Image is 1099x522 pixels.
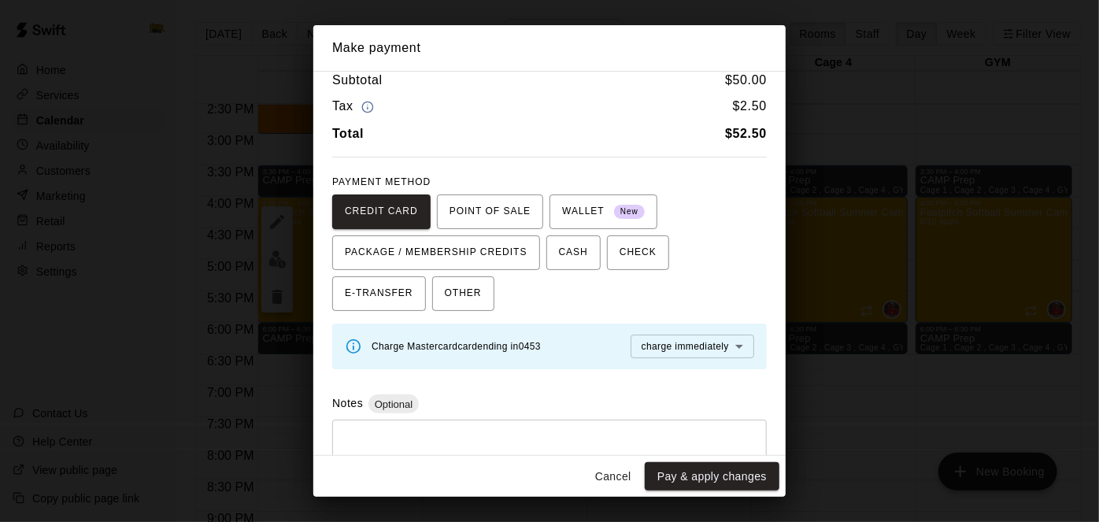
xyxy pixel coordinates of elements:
h6: $ 2.50 [733,96,767,117]
h2: Make payment [313,25,786,71]
span: charge immediately [642,341,729,352]
span: CHECK [620,240,657,265]
h6: $ 50.00 [725,70,767,91]
span: CASH [559,240,588,265]
span: OTHER [445,281,482,306]
span: Optional [368,398,419,410]
label: Notes [332,397,363,409]
button: WALLET New [549,194,657,229]
button: CREDIT CARD [332,194,431,229]
h6: Tax [332,96,378,117]
b: Total [332,127,364,140]
button: Pay & apply changes [645,462,779,491]
span: POINT OF SALE [450,199,531,224]
b: $ 52.50 [725,127,767,140]
button: Cancel [588,462,638,491]
span: PAYMENT METHOD [332,176,431,187]
span: Charge Mastercard card ending in 0453 [372,341,541,352]
span: WALLET [562,199,645,224]
button: CHECK [607,235,669,270]
span: E-TRANSFER [345,281,413,306]
span: New [614,202,645,223]
span: PACKAGE / MEMBERSHIP CREDITS [345,240,527,265]
button: POINT OF SALE [437,194,543,229]
button: OTHER [432,276,494,311]
button: CASH [546,235,601,270]
span: CREDIT CARD [345,199,418,224]
button: PACKAGE / MEMBERSHIP CREDITS [332,235,540,270]
button: E-TRANSFER [332,276,426,311]
h6: Subtotal [332,70,383,91]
